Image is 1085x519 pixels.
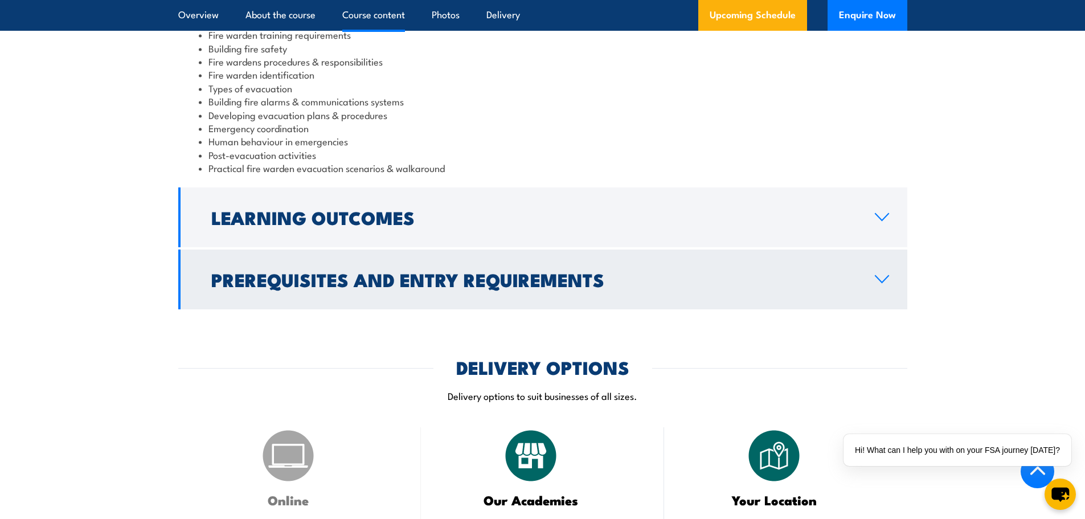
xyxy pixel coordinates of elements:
[211,271,857,287] h2: Prerequisites and Entry Requirements
[199,121,887,134] li: Emergency coordination
[178,250,907,309] a: Prerequisites and Entry Requirements
[199,148,887,161] li: Post-evacuation activities
[199,81,887,95] li: Types of evacuation
[199,55,887,68] li: Fire wardens procedures & responsibilities
[199,134,887,148] li: Human behaviour in emergencies
[178,187,907,247] a: Learning Outcomes
[693,493,856,506] h3: Your Location
[199,68,887,81] li: Fire warden identification
[199,28,887,41] li: Fire warden training requirements
[449,493,613,506] h3: Our Academies
[199,108,887,121] li: Developing evacuation plans & procedures
[211,209,857,225] h2: Learning Outcomes
[199,161,887,174] li: Practical fire warden evacuation scenarios & walkaround
[207,493,370,506] h3: Online
[178,389,907,402] p: Delivery options to suit businesses of all sizes.
[199,95,887,108] li: Building fire alarms & communications systems
[1045,479,1076,510] button: chat-button
[199,42,887,55] li: Building fire safety
[844,434,1071,466] div: Hi! What can I help you with on your FSA journey [DATE]?
[456,359,629,375] h2: DELIVERY OPTIONS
